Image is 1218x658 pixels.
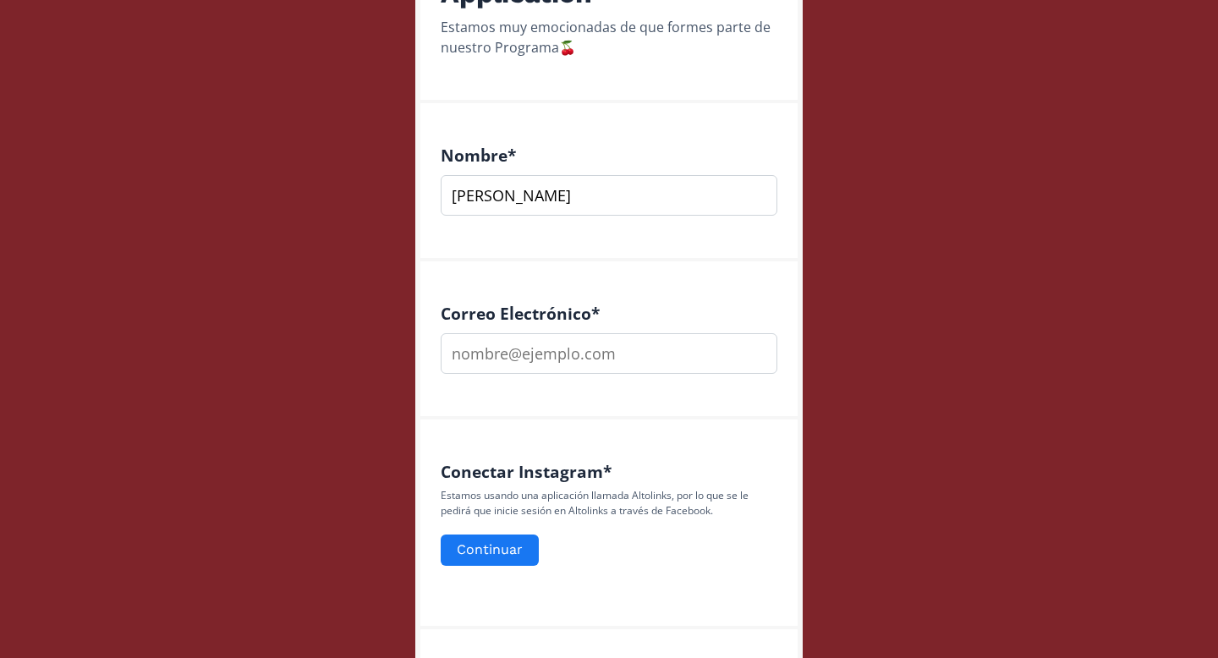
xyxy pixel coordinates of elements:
p: Estamos usando una aplicación llamada Altolinks, por lo que se le pedirá que inicie sesión en Alt... [441,488,777,518]
button: Continuar [441,535,539,566]
h4: Conectar Instagram * [441,462,777,481]
input: Escribe aquí tu respuesta... [441,175,777,216]
h4: Nombre * [441,145,777,165]
h4: Correo Electrónico * [441,304,777,323]
div: Estamos muy emocionadas de que formes parte de nuestro Programa🍒 [441,17,777,58]
input: nombre@ejemplo.com [441,333,777,374]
